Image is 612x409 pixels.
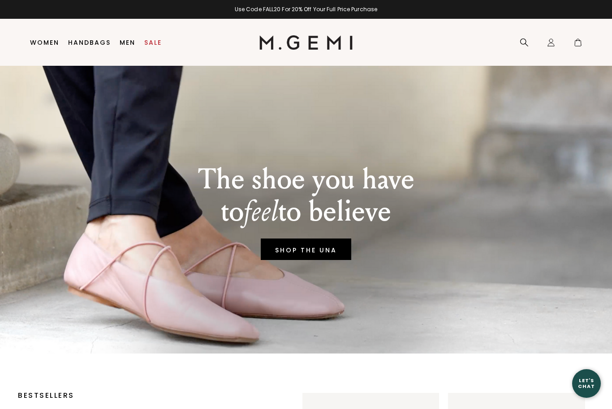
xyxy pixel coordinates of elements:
div: Let's Chat [572,378,601,389]
p: to to believe [198,196,414,228]
p: BESTSELLERS [18,393,276,398]
a: Sale [144,39,162,46]
a: Men [120,39,135,46]
a: Handbags [68,39,111,46]
a: Women [30,39,59,46]
em: feel [244,194,278,229]
a: SHOP THE UNA [261,239,351,260]
img: M.Gemi [259,35,353,50]
p: The shoe you have [198,163,414,196]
